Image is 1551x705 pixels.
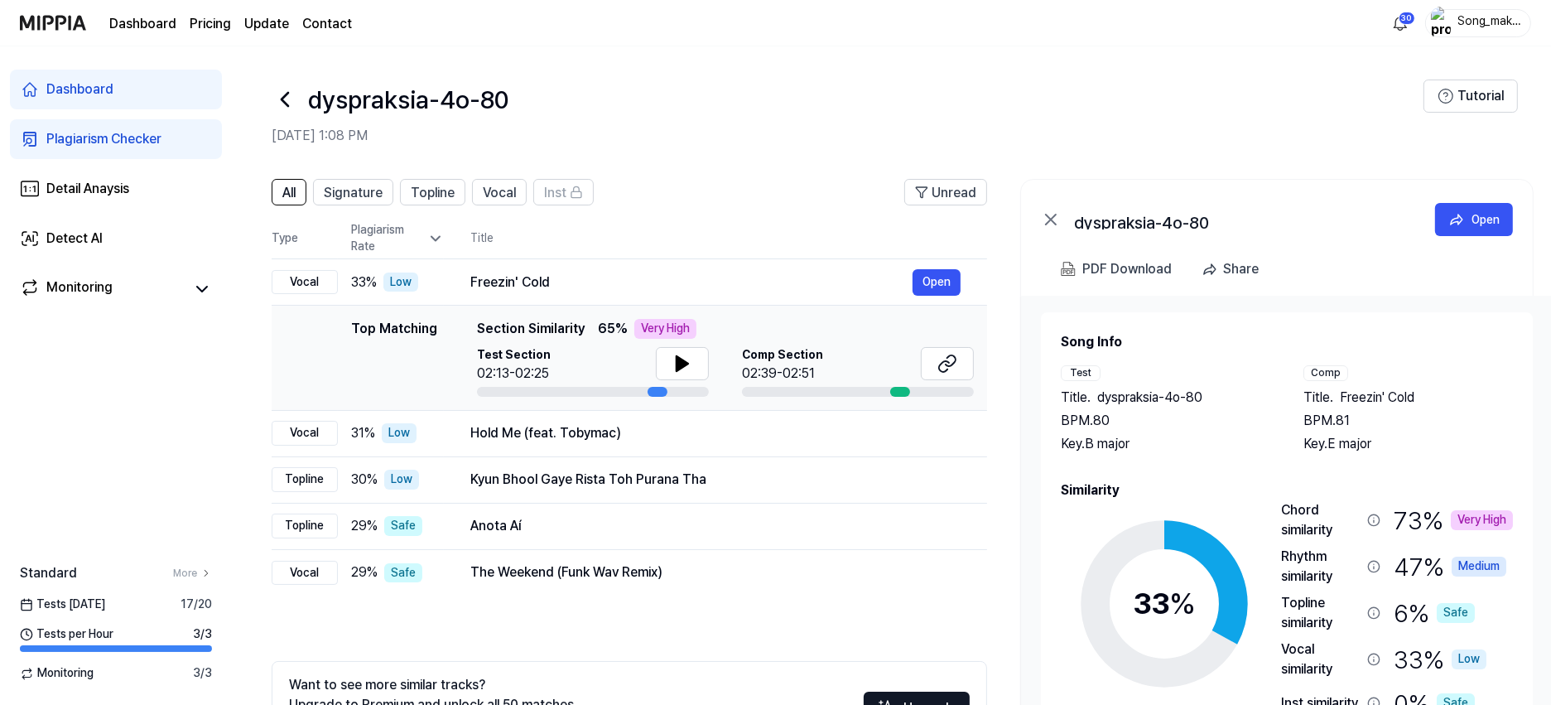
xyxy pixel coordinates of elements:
div: BPM. 80 [1061,411,1270,431]
div: Vocal similarity [1281,640,1361,679]
div: Safe [1437,603,1475,623]
h2: Similarity [1061,480,1513,500]
div: Safe [384,563,422,583]
span: 29 % [351,563,378,582]
div: Kyun Bhool Gaye Rista Toh Purana Tha [470,470,961,490]
div: Key. E major [1303,434,1513,454]
a: Detect AI [10,219,222,258]
span: 31 % [351,423,375,443]
div: BPM. 81 [1303,411,1513,431]
div: Share [1223,258,1259,280]
span: Title . [1303,388,1333,408]
span: 3 / 3 [193,626,212,643]
button: Inst [533,179,594,205]
div: Open [1472,210,1500,229]
span: All [282,183,296,203]
span: 3 / 3 [193,665,212,682]
span: Tests per Hour [20,626,113,643]
span: Tests [DATE] [20,596,105,613]
a: Monitoring [20,278,185,301]
div: 02:39-02:51 [742,364,823,384]
a: Update [244,14,289,34]
span: Signature [324,183,383,203]
span: Vocal [483,183,516,203]
div: 02:13-02:25 [477,364,551,384]
img: 알림 [1390,13,1410,33]
span: Topline [411,183,455,203]
span: Inst [544,183,566,203]
a: Plagiarism Checker [10,119,222,159]
span: 30 % [351,470,378,490]
button: Unread [904,179,987,205]
div: Medium [1452,557,1506,577]
div: Topline similarity [1281,593,1361,633]
button: Signature [313,179,393,205]
div: Vocal [272,270,338,295]
img: profile [1431,7,1451,40]
span: 29 % [351,516,378,536]
div: Freezin' Cold [470,273,913,292]
a: Dashboard [10,70,222,109]
button: Pricing [190,14,231,34]
div: dyspraksia-4o-80 [1074,210,1405,229]
div: Chord similarity [1281,500,1361,540]
div: Plagiarism Checker [46,129,161,149]
span: Unread [932,183,976,203]
div: Song_maker_44 [1456,13,1520,31]
div: 73 % [1394,500,1513,540]
div: Anota Aí [470,516,961,536]
div: Comp [1303,365,1348,381]
div: Detect AI [46,229,103,249]
button: profileSong_maker_44 [1425,9,1531,37]
div: Low [383,273,418,292]
h2: [DATE] 1:08 PM [272,126,1423,146]
button: PDF Download [1057,253,1175,286]
div: Low [384,470,419,490]
span: % [1169,586,1196,621]
span: Title . [1061,388,1091,408]
div: Test [1061,365,1101,381]
button: Open [1435,203,1513,236]
span: 17 / 20 [181,596,212,613]
a: Contact [302,14,352,34]
div: Monitoring [46,278,113,301]
div: Rhythm similarity [1281,547,1361,587]
span: 65 % [598,319,628,339]
th: Type [272,219,338,259]
span: dyspraksia-4o-80 [1097,388,1202,408]
div: 47 % [1394,547,1506,587]
span: Freezin' Cold [1340,388,1414,408]
div: Vocal [272,421,338,446]
button: Vocal [472,179,527,205]
button: All [272,179,306,205]
button: Topline [400,179,465,205]
div: 30 [1399,12,1415,25]
a: More [173,567,212,581]
span: Test Section [477,347,551,364]
div: PDF Download [1082,258,1172,280]
div: Very High [1451,510,1513,530]
button: Tutorial [1423,80,1518,113]
div: Topline [272,467,338,492]
button: 알림30 [1387,10,1414,36]
div: Topline [272,514,338,538]
h1: dyspraksia-4o-80 [308,82,508,117]
span: Monitoring [20,665,94,682]
div: Key. B major [1061,434,1270,454]
button: Share [1195,253,1272,286]
div: Top Matching [351,319,437,397]
th: Title [470,219,987,258]
img: PDF Download [1061,262,1076,277]
div: Low [382,423,417,443]
div: Low [1452,649,1486,669]
a: Dashboard [109,14,176,34]
span: 33 % [351,273,377,292]
span: Section Similarity [477,319,585,339]
div: 33 [1133,582,1196,626]
h2: Song Info [1061,332,1513,352]
div: 33 % [1394,640,1486,679]
span: Standard [20,563,77,583]
div: Detail Anaysis [46,179,129,199]
button: Open [913,269,961,296]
